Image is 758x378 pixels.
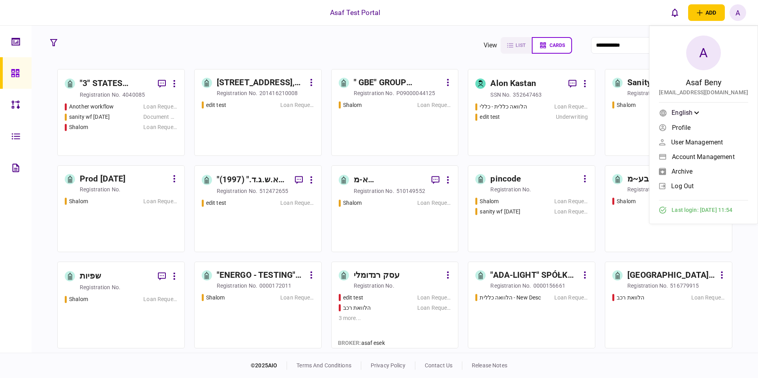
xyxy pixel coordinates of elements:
button: A [730,4,746,21]
div: הלוואת רכב [343,304,371,312]
div: sanity wf jul 2nd [480,208,520,216]
div: Underwriting [556,113,588,121]
div: Shalom [69,295,88,303]
div: registration no. [217,89,257,97]
a: User management [659,136,748,148]
a: contact us [425,362,452,369]
span: Account management [672,153,734,160]
a: Account management [659,151,748,163]
div: Shalom [617,197,636,206]
span: User management [671,139,723,146]
a: Profile [659,122,748,133]
div: 4040085 [122,91,145,99]
a: release notes [472,362,507,369]
a: עסק רנדומליregistration no.edit testLoan Requestהלוואת רכבLoan Request3 more...Broker:asaf esek [331,262,459,348]
div: Shalom [343,101,362,109]
div: 3 more ... [339,314,451,322]
div: Loan Request [417,199,451,207]
div: [GEOGRAPHIC_DATA][PERSON_NAME] נכסים דירה 109 בע"מ [627,269,716,282]
div: edit test [480,113,500,121]
div: א-מ [PERSON_NAME] [PERSON_NAME] [354,174,426,186]
div: Loan Request [554,197,588,206]
div: registration no. [217,187,257,195]
div: A [686,36,721,70]
div: Loan Request [417,304,451,312]
div: Another workflow [69,103,114,111]
a: א-מ [PERSON_NAME] [PERSON_NAME]registration no.510149552ShalomLoan Request [331,165,459,252]
div: registration no. [217,282,257,290]
div: [EMAIL_ADDRESS][DOMAIN_NAME] [659,88,748,97]
div: Loan Request [143,103,177,111]
div: asaf esek [338,339,385,347]
a: archive [659,165,748,177]
div: 516779915 [670,282,699,290]
div: Shalom [480,197,499,206]
div: Shalom [206,294,225,302]
div: registration no. [354,89,394,97]
div: 0000172011 [259,282,291,290]
div: Loan Request [554,103,588,111]
a: terms and conditions [296,362,351,369]
div: SSN no. [490,91,511,99]
div: registration no. [354,187,394,195]
div: הלוואה כללית - כללי [480,103,527,111]
a: Prod [DATE]registration no.ShalomLoan Request [57,165,185,252]
div: Sanity [DATE] [627,77,679,89]
span: cards [550,43,565,48]
div: Prod [DATE] [80,173,126,185]
div: 201416210008 [259,89,298,97]
button: open adding identity options [688,4,725,21]
div: הלוואת רכב [617,294,644,302]
a: "ADA-LIGHT" SPÓŁKA Z OGRANICZONĄ ODPOWIEDZIALNOŚCIĄregistration no.0000156661הלוואה כללית - New D... [468,262,595,348]
div: "ADA-LIGHT" SPÓŁKA Z OGRANICZONĄ ODPOWIEDZIALNOŚCIĄ [490,269,579,282]
div: Shalom [69,123,88,131]
button: cards [532,37,572,54]
div: registration no. [80,283,120,291]
span: archive [672,168,692,175]
div: Asaf Beny [686,77,721,88]
a: [STREET_ADDRESS], LLCregistration no.201416210008edit testLoan Request [194,69,322,156]
a: Alon KastanSSN no.352647463הלוואה כללית - כלליLoan Requestedit testUnderwriting [468,69,595,156]
a: " GBE" GROUP BUSINESS ENTERPRISES CORPregistration no.P09000044125ShalomLoan Request [331,69,459,156]
div: שפיות [80,270,101,283]
div: registration no. [490,282,531,290]
div: 512472655 [259,187,288,195]
button: list [501,37,532,54]
div: 352647463 [513,91,542,99]
div: Loan Request [280,101,314,109]
div: "3" STATES CONSTRUCTION & LEASING INC. [80,77,152,90]
div: pincode [490,173,521,185]
span: Broker : [338,340,361,346]
div: Loan Request [554,208,588,216]
a: "3" STATES CONSTRUCTION & LEASING INC.registration no.4040085Another workflowLoan Requestsanity w... [57,69,185,156]
a: privacy policy [371,362,405,369]
div: view [484,41,497,50]
div: registration no. [627,282,668,290]
div: Loan Request [280,199,314,207]
div: עסק רנדומלי [354,269,400,282]
a: בונים חלום בע~מregistration no.516438132ShalomLoan Request [605,165,732,252]
div: registration no. [80,91,120,99]
a: שפיותregistration no.ShalomLoan Request [57,262,185,348]
div: Shalom [343,199,362,207]
div: " GBE" GROUP BUSINESS ENTERPRISES CORP [354,77,442,89]
div: Loan Request [417,294,451,302]
a: Sanity [DATE]registration no.ShalomLoan Request [605,69,732,156]
div: edit test [206,101,226,109]
a: "א.ש.ג.ד." (1997) שווק מוצרי טקסטיל בע"מregistration no.512472655edit testLoan Request [194,165,322,252]
div: edit test [343,294,363,302]
div: © 2025 AIO [251,361,287,370]
div: Loan Request [143,295,177,303]
div: registration no. [627,89,668,97]
div: registration no. [490,185,531,193]
span: Profile [672,124,690,131]
div: "ENERGO - TESTING" LABORATORIUM NOWYCH TECHNOLOGII, BADAŃ NIENISZCZĄCYCH I INŻYNIERII MATERIAŁOWE... [217,269,305,282]
div: Shalom [69,197,88,206]
div: Loan Request [143,123,177,131]
div: Loan Request [691,294,725,302]
div: Asaf Test Portal [330,7,380,18]
div: registration no. [80,185,120,193]
div: Alon Kastan [490,77,536,90]
a: "ENERGO - TESTING" LABORATORIUM NOWYCH TECHNOLOGII, BADAŃ NIENISZCZĄCYCH I INŻYNIERII MATERIAŁOWE... [194,262,322,348]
